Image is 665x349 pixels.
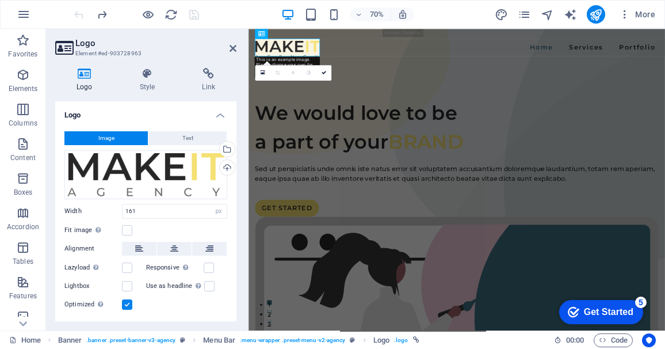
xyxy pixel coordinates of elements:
[8,50,37,59] p: Favorites
[9,333,41,347] a: Click to cancel selection. Double-click to open Pages
[64,131,148,145] button: Image
[141,7,155,21] button: Click here to leave preview mode and continue editing
[316,65,332,81] a: Confirm ( Ctrl ⏎ )
[368,7,386,21] h6: 70%
[9,6,93,30] div: Get Started 5 items remaining, 0% complete
[350,337,355,343] i: This element is a customizable preset
[564,7,578,21] button: text_generator
[58,333,419,347] nav: breadcrumb
[14,188,33,197] p: Boxes
[255,65,270,81] a: Select files from the file manager, stock photos, or upload file(s)
[495,7,509,21] button: design
[350,7,391,21] button: 70%
[413,337,419,343] i: This element is linked
[75,48,213,59] h3: Element #ed-903728963
[86,333,175,347] span: . banner .preset-banner-v3-agency
[64,208,122,214] label: Width
[55,101,236,122] h4: Logo
[554,333,584,347] h6: Session time
[148,131,227,145] button: Text
[164,7,178,21] button: reload
[270,65,286,81] a: Crop mode
[180,337,185,343] i: This element is a customizable preset
[594,333,633,347] button: Code
[75,38,236,48] h2: Logo
[64,279,122,293] label: Lightbox
[589,8,602,21] i: Publish
[64,223,122,237] label: Fit image
[58,333,82,347] span: Click to select. Double-click to edit
[85,2,97,14] div: 5
[95,7,109,21] button: redo
[182,131,193,145] span: Text
[9,119,37,128] p: Columns
[64,298,122,312] label: Optimized
[9,291,37,301] p: Features
[10,153,36,162] p: Content
[518,7,532,21] button: pages
[119,68,181,92] h4: Style
[587,5,605,24] button: publish
[518,8,531,21] i: Pages (Ctrl+Alt+S)
[398,9,408,20] i: On resize automatically adjust zoom level to fit chosen device.
[9,84,38,93] p: Elements
[64,261,122,275] label: Lazyload
[13,257,33,266] p: Tables
[566,333,584,347] span: 00 00
[642,333,656,347] button: Usercentrics
[301,65,316,81] a: Greyscale
[541,8,554,21] i: Navigator
[240,333,345,347] span: . menu-wrapper .preset-menu-v2-agency
[55,68,119,92] h4: Logo
[64,242,122,256] label: Alignment
[255,56,320,77] div: This is an example image. Please choose your own for more options.
[541,7,555,21] button: navigator
[574,336,576,344] span: :
[564,8,577,21] i: AI Writer
[181,68,236,92] h4: Link
[146,279,204,293] label: Use as headline
[7,222,39,232] p: Accordion
[64,150,227,199] div: logo.png
[614,5,660,24] button: More
[146,261,204,275] label: Responsive
[203,333,235,347] span: Click to select. Double-click to edit
[373,333,389,347] span: Click to select. Double-click to edit
[165,8,178,21] i: Reload page
[285,65,301,81] a: Blur
[98,131,114,145] span: Image
[55,321,236,348] h4: Text
[495,8,508,21] i: Design (Ctrl+Alt+Y)
[394,333,408,347] span: . logo
[619,9,655,20] span: More
[599,333,628,347] span: Code
[34,13,83,23] div: Get Started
